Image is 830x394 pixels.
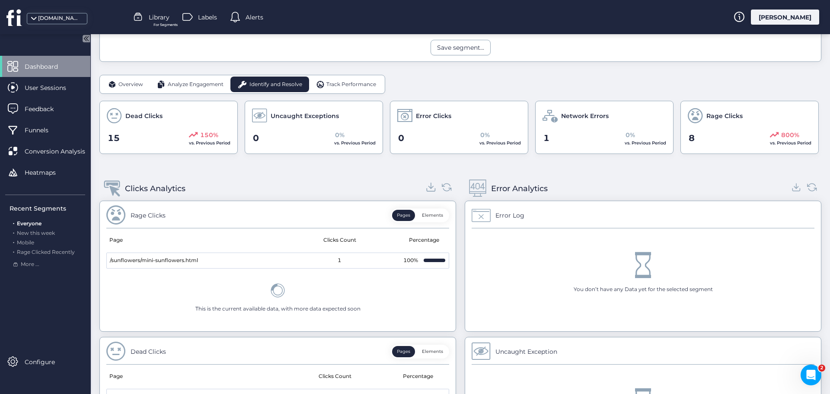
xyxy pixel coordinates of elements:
[25,62,71,71] span: Dashboard
[770,140,811,146] span: vs. Previous Period
[149,13,169,22] span: Library
[574,285,713,294] div: You don’t have any Data yet for the selected segment
[153,22,178,28] span: For Segments
[396,365,443,389] mat-header-cell: Percentage
[417,210,448,221] button: Elements
[10,204,85,213] div: Recent Segments
[706,111,743,121] span: Rage Clicks
[253,131,259,145] span: 0
[13,237,14,246] span: .
[417,346,448,357] button: Elements
[246,13,263,22] span: Alerts
[392,346,415,357] button: Pages
[338,256,341,265] span: 1
[200,130,218,140] span: 150%
[125,183,185,195] div: Clicks Analytics
[437,43,484,52] div: Save segment...
[110,256,198,265] span: /sunflowers/mini-sunflowers.html
[416,111,451,121] span: Error Clicks
[17,230,55,236] span: New this week
[275,365,396,389] mat-header-cell: Clicks Count
[479,140,521,146] span: vs. Previous Period
[334,140,376,146] span: vs. Previous Period
[25,168,69,177] span: Heatmaps
[13,228,14,236] span: .
[480,130,490,140] span: 0%
[106,228,278,253] mat-header-cell: Page
[626,130,635,140] span: 0%
[17,249,75,255] span: Rage Clicked Recently
[106,365,275,389] mat-header-cell: Page
[543,131,549,145] span: 1
[561,111,609,121] span: Network Errors
[689,131,695,145] span: 8
[402,228,449,253] mat-header-cell: Percentage
[326,80,376,89] span: Track Performance
[25,104,67,114] span: Feedback
[625,140,666,146] span: vs. Previous Period
[751,10,819,25] div: [PERSON_NAME]
[25,83,79,93] span: User Sessions
[13,218,14,227] span: .
[13,247,14,255] span: .
[198,13,217,22] span: Labels
[398,131,404,145] span: 0
[25,125,61,135] span: Funnels
[125,111,163,121] span: Dead Clicks
[335,130,345,140] span: 0%
[131,347,166,356] div: Dead Clicks
[17,239,34,246] span: Mobile
[21,260,39,269] span: More ...
[278,228,402,253] mat-header-cell: Clicks Count
[108,131,120,145] span: 15
[392,210,415,221] button: Pages
[195,305,361,313] div: This is the current available data, with more data expected soon
[495,347,557,356] div: Uncaught Exception
[801,365,821,385] iframe: Intercom live chat
[818,365,825,372] span: 2
[495,211,524,220] div: Error Log
[17,220,41,227] span: Everyone
[25,147,98,156] span: Conversion Analysis
[38,14,81,22] div: [DOMAIN_NAME]
[25,357,68,367] span: Configure
[249,80,302,89] span: Identify and Resolve
[118,80,143,89] span: Overview
[402,256,419,265] div: 100%
[131,211,166,220] div: Rage Clicks
[491,183,548,195] div: Error Analytics
[168,80,223,89] span: Analyze Engagement
[189,140,230,146] span: vs. Previous Period
[271,111,339,121] span: Uncaught Exceptions
[781,130,799,140] span: 800%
